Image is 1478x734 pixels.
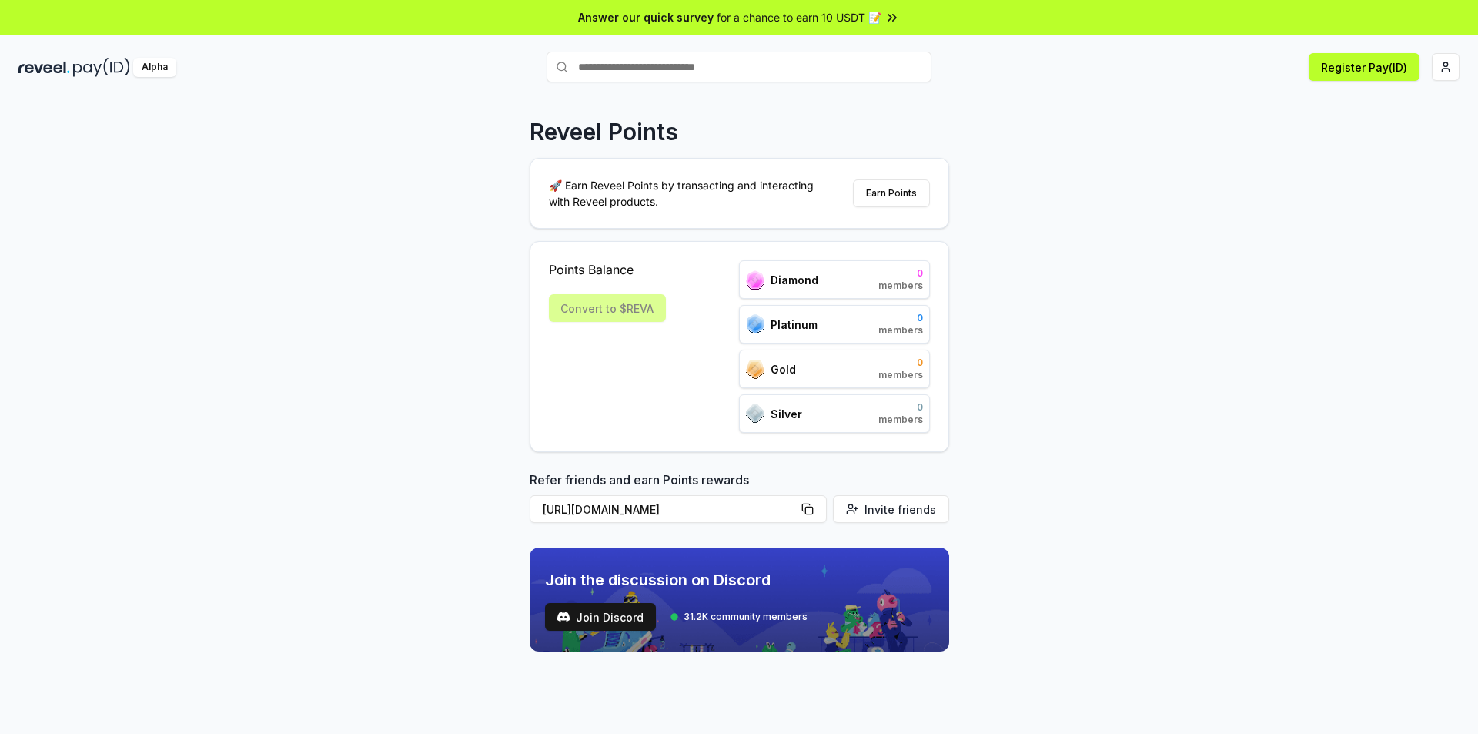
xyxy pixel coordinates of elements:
img: pay_id [73,58,130,77]
img: ranks_icon [746,360,764,379]
img: discord_banner [530,548,949,652]
span: Join Discord [576,609,644,625]
button: [URL][DOMAIN_NAME] [530,495,827,523]
div: Refer friends and earn Points rewards [530,471,949,529]
span: Silver [771,406,802,422]
span: Join the discussion on Discord [545,569,808,591]
span: Invite friends [864,501,936,518]
a: testJoin Discord [545,603,656,631]
img: ranks_icon [746,314,764,334]
span: members [878,369,923,381]
button: Join Discord [545,603,656,631]
img: reveel_dark [18,58,70,77]
span: members [878,280,923,292]
span: Gold [771,361,796,377]
p: Reveel Points [530,118,678,146]
span: Answer our quick survey [578,9,714,25]
span: Points Balance [549,260,666,279]
span: Diamond [771,272,818,288]
button: Earn Points [853,179,930,207]
span: 0 [878,401,923,414]
img: test [557,611,570,623]
span: members [878,414,923,426]
div: Alpha [133,58,176,77]
p: 🚀 Earn Reveel Points by transacting and interacting with Reveel products. [549,177,826,209]
img: ranks_icon [746,270,764,290]
span: Platinum [771,317,818,333]
button: Register Pay(ID) [1309,53,1419,81]
span: 0 [878,357,923,369]
img: ranks_icon [746,404,764,424]
span: 0 [878,312,923,324]
span: members [878,324,923,337]
span: 0 [878,267,923,280]
span: for a chance to earn 10 USDT 📝 [717,9,881,25]
span: 31.2K community members [684,611,808,623]
button: Invite friends [833,495,949,523]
